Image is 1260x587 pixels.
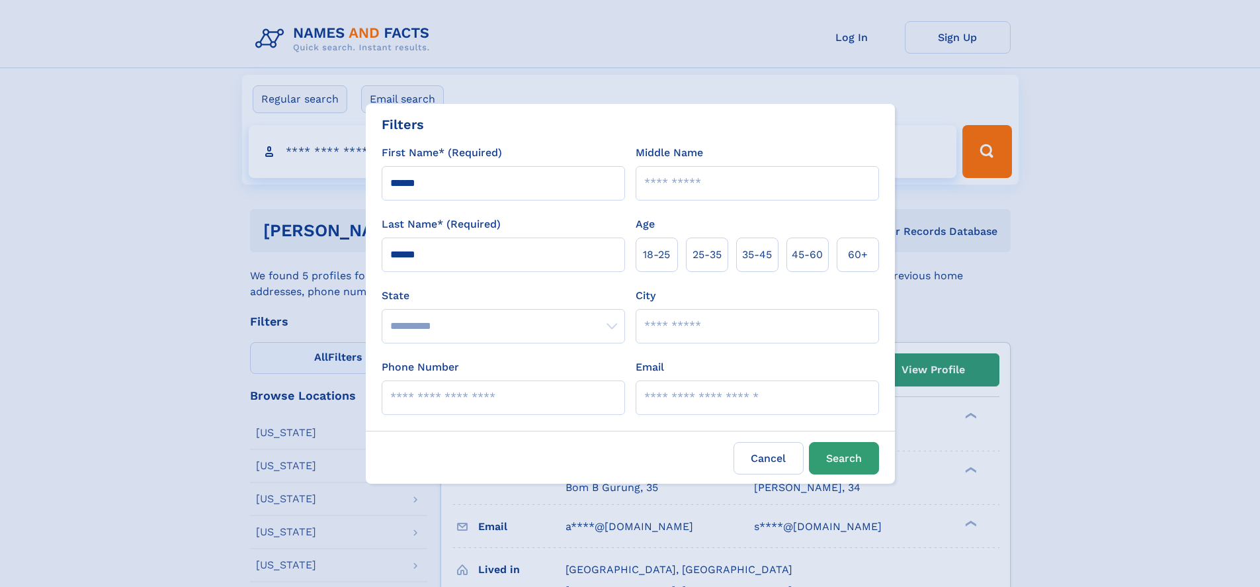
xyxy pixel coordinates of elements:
[382,216,501,232] label: Last Name* (Required)
[742,247,772,263] span: 35‑45
[636,288,655,304] label: City
[693,247,722,263] span: 25‑35
[382,114,424,134] div: Filters
[848,247,868,263] span: 60+
[809,442,879,474] button: Search
[792,247,823,263] span: 45‑60
[636,145,703,161] label: Middle Name
[382,359,459,375] label: Phone Number
[382,145,502,161] label: First Name* (Required)
[636,359,664,375] label: Email
[643,247,670,263] span: 18‑25
[734,442,804,474] label: Cancel
[636,216,655,232] label: Age
[382,288,625,304] label: State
